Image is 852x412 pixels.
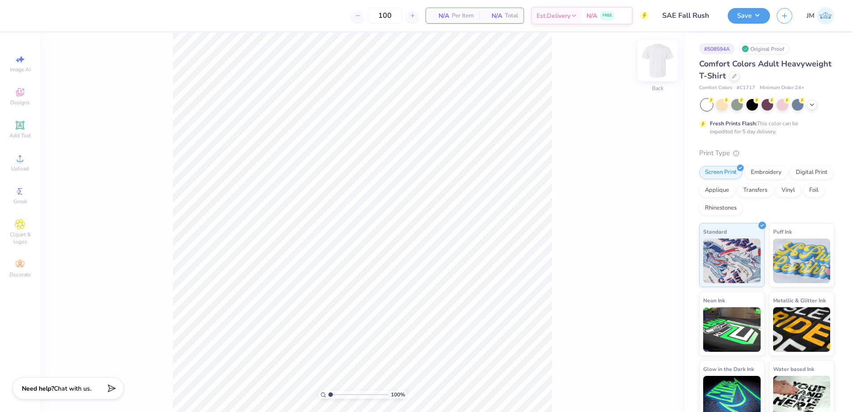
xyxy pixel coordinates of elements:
span: Decorate [9,271,31,278]
div: Original Proof [739,43,789,54]
img: Metallic & Glitter Ink [773,307,831,352]
img: Back [640,43,676,78]
img: Standard [703,239,761,283]
span: N/A [586,11,597,21]
div: Back [652,84,664,92]
div: Rhinestones [699,202,742,215]
span: Total [505,11,518,21]
span: Add Text [9,132,31,139]
span: FREE [602,12,612,19]
div: Vinyl [776,184,801,197]
span: 100 % [391,391,405,399]
span: Water based Ink [773,364,814,374]
span: Neon Ink [703,296,725,305]
strong: Need help? [22,384,54,393]
div: Transfers [737,184,773,197]
span: N/A [431,11,449,21]
div: Embroidery [745,166,787,179]
span: Minimum Order: 24 + [760,84,804,92]
span: Est. Delivery [537,11,570,21]
span: Clipart & logos [4,231,36,245]
button: Save [728,8,770,24]
span: Comfort Colors Adult Heavyweight T-Shirt [699,58,832,81]
div: This color can be expedited for 5 day delivery. [710,119,819,136]
img: Neon Ink [703,307,761,352]
span: Metallic & Glitter Ink [773,296,826,305]
span: Glow in the Dark Ink [703,364,754,374]
div: Print Type [699,148,834,158]
input: Untitled Design [655,7,721,25]
img: Joshua Malaki [817,7,834,25]
img: Puff Ink [773,239,831,283]
div: Foil [803,184,824,197]
div: Applique [699,184,735,197]
a: JM [807,7,834,25]
span: # C1717 [737,84,755,92]
span: N/A [484,11,502,21]
span: Standard [703,227,727,236]
span: Comfort Colors [699,84,732,92]
span: Designs [10,99,30,106]
div: # 508594A [699,43,735,54]
span: Greek [13,198,27,205]
div: Screen Print [699,166,742,179]
strong: Fresh Prints Flash: [710,120,757,127]
div: Digital Print [790,166,833,179]
span: Chat with us. [54,384,91,393]
input: – – [368,8,402,24]
span: JM [807,11,815,21]
span: Image AI [10,66,31,73]
span: Per Item [452,11,474,21]
span: Puff Ink [773,227,792,236]
span: Upload [11,165,29,172]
